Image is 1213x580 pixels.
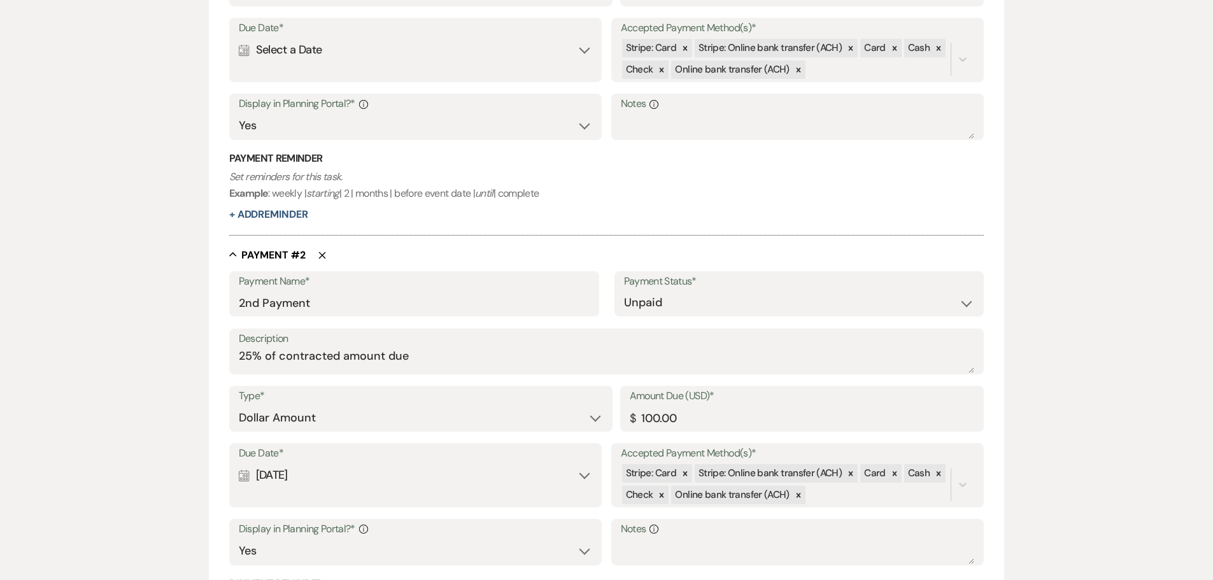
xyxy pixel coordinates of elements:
span: Cash [908,467,930,479]
b: Example [229,187,269,200]
button: Payment #2 [229,248,306,261]
label: Description [239,330,975,348]
label: Notes [621,520,975,539]
label: Payment Status* [624,272,975,291]
label: Due Date* [239,444,593,463]
label: Payment Name* [239,272,590,291]
h5: Payment # 2 [241,248,306,262]
i: starting [306,187,339,200]
i: Set reminders for this task. [229,170,343,183]
i: until [475,187,493,200]
label: Amount Due (USD)* [630,387,975,406]
span: Cash [908,41,930,54]
label: Accepted Payment Method(s)* [621,19,975,38]
label: Display in Planning Portal?* [239,95,593,113]
div: $ [630,410,635,427]
h3: Payment Reminder [229,152,984,166]
span: Stripe: Online bank transfer (ACH) [699,467,842,479]
p: : weekly | | 2 | months | before event date | | complete [229,169,984,201]
span: Stripe: Card [626,41,676,54]
span: Online bank transfer (ACH) [675,488,789,501]
span: Stripe: Card [626,467,676,479]
textarea: 25% of contracted amount due [239,348,975,373]
span: Card [864,467,885,479]
div: Select a Date [239,38,593,62]
span: Check [626,63,653,76]
label: Notes [621,95,975,113]
span: Check [626,488,653,501]
label: Type* [239,387,603,406]
span: Online bank transfer (ACH) [675,63,789,76]
span: Stripe: Online bank transfer (ACH) [699,41,842,54]
button: + AddReminder [229,209,308,220]
label: Due Date* [239,19,593,38]
span: Card [864,41,885,54]
label: Display in Planning Portal?* [239,520,593,539]
div: [DATE] [239,463,593,488]
label: Accepted Payment Method(s)* [621,444,975,463]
